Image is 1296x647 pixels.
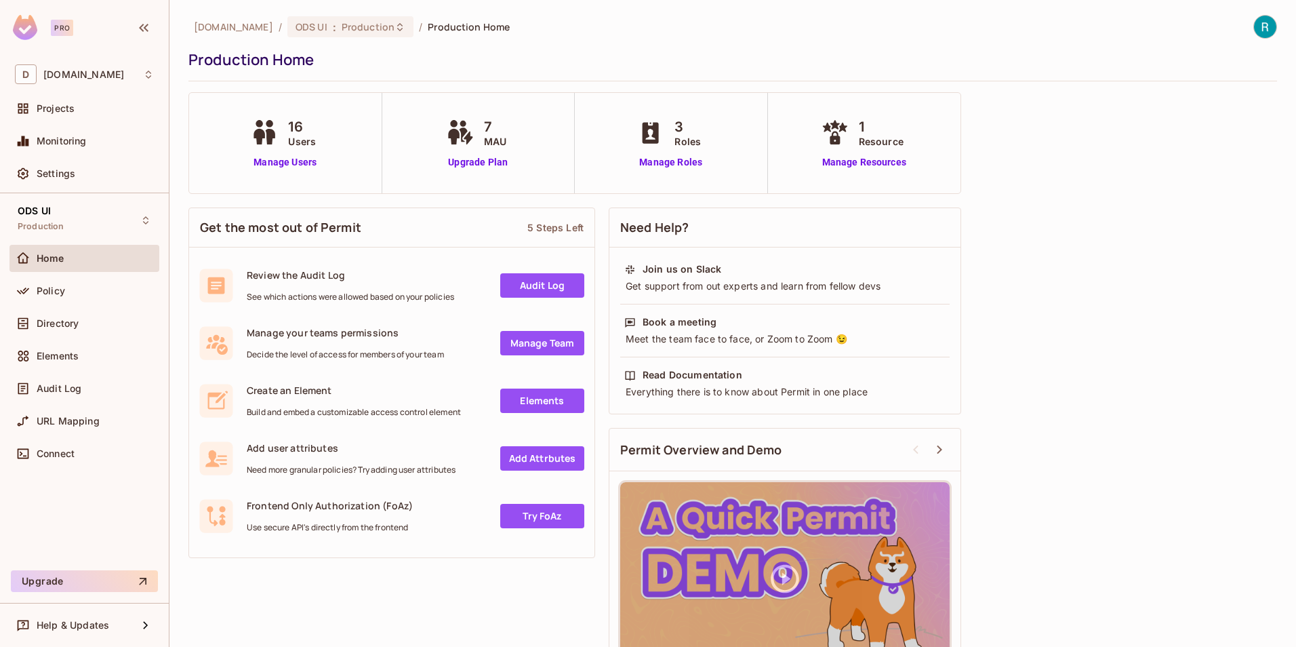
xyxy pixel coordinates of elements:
[288,134,316,149] span: Users
[296,20,327,33] span: ODS UI
[634,155,708,170] a: Manage Roles
[443,155,513,170] a: Upgrade Plan
[247,269,454,281] span: Review the Audit Log
[500,389,584,413] a: Elements
[18,221,64,232] span: Production
[859,117,904,137] span: 1
[15,64,37,84] span: D
[37,351,79,361] span: Elements
[624,385,946,399] div: Everything there is to know about Permit in one place
[18,205,51,216] span: ODS UI
[527,221,584,234] div: 5 Steps Left
[500,504,584,528] a: Try FoAz
[620,442,782,458] span: Permit Overview and Demo
[674,134,701,149] span: Roles
[643,262,721,276] div: Join us on Slack
[500,273,584,298] a: Audit Log
[818,155,910,170] a: Manage Resources
[624,332,946,346] div: Meet the team face to face, or Zoom to Zoom 😉
[37,168,75,179] span: Settings
[332,22,337,33] span: :
[37,136,87,146] span: Monitoring
[43,69,124,80] span: Workspace: deacero.com
[247,442,455,454] span: Add user attributes
[624,279,946,293] div: Get support from out experts and learn from fellow devs
[37,286,65,296] span: Policy
[37,103,75,114] span: Projects
[37,318,79,329] span: Directory
[288,117,316,137] span: 16
[674,117,701,137] span: 3
[620,219,689,236] span: Need Help?
[247,349,444,360] span: Decide the level of access for members of your team
[247,522,413,533] span: Use secure API's directly from the frontend
[37,253,64,264] span: Home
[247,292,454,302] span: See which actions were allowed based on your policies
[51,20,73,36] div: Pro
[484,134,506,149] span: MAU
[500,331,584,355] a: Manage Team
[279,20,282,33] li: /
[247,465,455,475] span: Need more granular policies? Try adding user attributes
[247,155,323,170] a: Manage Users
[200,219,361,236] span: Get the most out of Permit
[247,407,461,418] span: Build and embed a customizable access control element
[428,20,510,33] span: Production Home
[859,134,904,149] span: Resource
[194,20,273,33] span: the active workspace
[484,117,506,137] span: 7
[643,368,742,382] div: Read Documentation
[247,384,461,397] span: Create an Element
[342,20,394,33] span: Production
[643,315,716,329] div: Book a meeting
[11,570,158,592] button: Upgrade
[37,416,100,427] span: URL Mapping
[37,383,81,394] span: Audit Log
[247,326,444,339] span: Manage your teams permissions
[37,448,75,459] span: Connect
[500,446,584,471] a: Add Attrbutes
[247,499,413,512] span: Frontend Only Authorization (FoAz)
[1254,16,1276,38] img: ROBERTO MACOTELA TALAMANTES
[37,620,109,631] span: Help & Updates
[419,20,422,33] li: /
[188,50,1270,70] div: Production Home
[13,15,37,40] img: SReyMgAAAABJRU5ErkJggg==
